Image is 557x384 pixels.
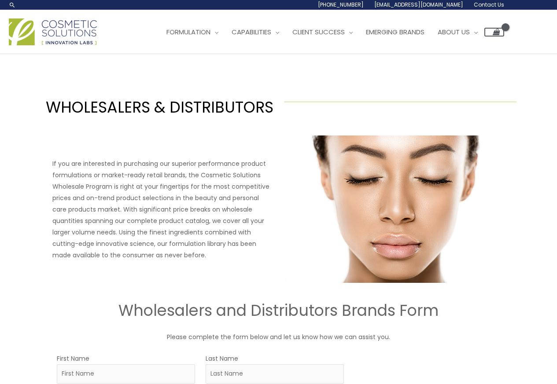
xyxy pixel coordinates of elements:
[359,19,431,45] a: Emerging Brands
[206,364,344,384] input: Last Name
[318,1,364,8] span: [PHONE_NUMBER]
[292,27,345,37] span: Client Success
[41,96,273,118] h1: WHOLESALERS & DISTRIBUTORS
[366,27,424,37] span: Emerging Brands
[431,19,484,45] a: About Us
[206,353,238,364] label: Last Name
[52,158,273,261] p: If you are interested in purchasing our superior performance product formulations or market-ready...
[474,1,504,8] span: Contact Us
[160,19,225,45] a: Formulation
[484,28,504,37] a: View Shopping Cart, empty
[57,353,89,364] label: First Name
[284,135,505,283] img: Wholesale Customer Type Image
[374,1,463,8] span: [EMAIL_ADDRESS][DOMAIN_NAME]
[166,27,210,37] span: Formulation
[9,18,97,45] img: Cosmetic Solutions Logo
[153,19,504,45] nav: Site Navigation
[225,19,286,45] a: Capabilities
[9,1,16,8] a: Search icon link
[286,19,359,45] a: Client Success
[438,27,470,37] span: About Us
[57,364,195,384] input: First Name
[15,300,543,321] h2: Wholesalers and Distributors Brands Form
[15,331,543,343] p: Please complete the form below and let us know how we can assist you.
[232,27,271,37] span: Capabilities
